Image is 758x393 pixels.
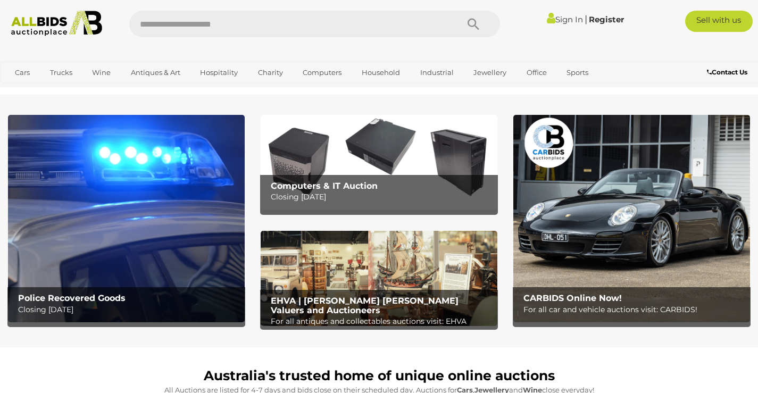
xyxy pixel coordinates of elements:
[8,115,245,322] a: Police Recovered Goods Police Recovered Goods Closing [DATE]
[8,115,245,322] img: Police Recovered Goods
[6,11,107,36] img: Allbids.com.au
[43,64,79,81] a: Trucks
[271,181,378,191] b: Computers & IT Auction
[447,11,500,37] button: Search
[547,14,583,24] a: Sign In
[261,231,497,325] a: EHVA | Evans Hastings Valuers and Auctioneers EHVA | [PERSON_NAME] [PERSON_NAME] Valuers and Auct...
[707,68,747,76] b: Contact Us
[271,190,493,204] p: Closing [DATE]
[13,369,745,383] h1: Australia's trusted home of unique online auctions
[560,64,595,81] a: Sports
[467,64,513,81] a: Jewellery
[523,303,745,316] p: For all car and vehicle auctions visit: CARBIDS!
[585,13,587,25] span: |
[18,303,240,316] p: Closing [DATE]
[18,293,126,303] b: Police Recovered Goods
[355,64,407,81] a: Household
[296,64,348,81] a: Computers
[523,293,622,303] b: CARBIDS Online Now!
[193,64,245,81] a: Hospitality
[251,64,290,81] a: Charity
[271,296,459,315] b: EHVA | [PERSON_NAME] [PERSON_NAME] Valuers and Auctioneers
[513,115,750,322] img: CARBIDS Online Now!
[124,64,187,81] a: Antiques & Art
[707,66,750,78] a: Contact Us
[271,315,493,328] p: For all antiques and collectables auctions visit: EHVA
[261,115,497,210] a: Computers & IT Auction Computers & IT Auction Closing [DATE]
[589,14,624,24] a: Register
[685,11,753,32] a: Sell with us
[261,115,497,210] img: Computers & IT Auction
[513,115,750,322] a: CARBIDS Online Now! CARBIDS Online Now! For all car and vehicle auctions visit: CARBIDS!
[520,64,554,81] a: Office
[261,231,497,325] img: EHVA | Evans Hastings Valuers and Auctioneers
[413,64,461,81] a: Industrial
[85,64,118,81] a: Wine
[8,64,37,81] a: Cars
[8,81,97,99] a: [GEOGRAPHIC_DATA]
